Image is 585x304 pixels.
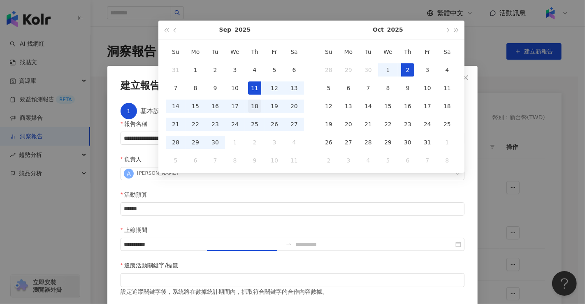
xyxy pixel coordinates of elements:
button: Close [457,70,474,86]
div: 基本設定 [140,103,173,119]
div: 25 [441,118,454,131]
td: 2025-10-02 [398,61,418,79]
td: 2025-09-25 [245,115,265,133]
div: 29 [189,136,202,149]
div: 3 [228,63,241,77]
th: Su [319,43,339,61]
div: 5 [268,63,281,77]
div: 15 [381,100,395,113]
td: 2025-09-10 [225,79,245,97]
div: 10 [228,81,241,95]
td: 2025-09-03 [225,61,245,79]
td: 2025-10-07 [358,79,378,97]
div: [PERSON_NAME] [137,170,178,177]
th: Mo [186,43,205,61]
td: 2025-09-22 [186,115,205,133]
button: Sep [219,21,232,39]
div: 21 [169,118,182,131]
td: 2025-10-03 [265,133,284,151]
div: 10 [268,154,281,167]
div: 設定追蹤關鍵字後，系統將在數據統計期間內，抓取符合關鍵字的合作內容數據。 [121,287,464,296]
div: 3 [342,154,355,167]
input: 追蹤活動關鍵字/標籤 [125,277,127,283]
div: 23 [209,118,222,131]
td: 2025-09-29 [186,133,205,151]
div: 7 [362,81,375,95]
div: 14 [362,100,375,113]
td: 2025-10-31 [418,133,437,151]
div: 19 [268,100,281,113]
div: 10 [421,81,434,95]
div: 15 [189,100,202,113]
div: 22 [189,118,202,131]
div: 建立報告 [121,79,464,93]
td: 2025-09-17 [225,97,245,115]
div: 31 [421,136,434,149]
td: 2025-09-21 [166,115,186,133]
div: 5 [381,154,395,167]
div: 27 [288,118,301,131]
div: 7 [209,154,222,167]
div: 28 [169,136,182,149]
th: Sa [284,43,304,61]
td: 2025-10-01 [225,133,245,151]
td: 2025-09-28 [319,61,339,79]
div: 6 [401,154,414,167]
td: 2025-09-02 [205,61,225,79]
td: 2025-10-16 [398,97,418,115]
td: 2025-09-28 [166,133,186,151]
td: 2025-09-24 [225,115,245,133]
div: 16 [401,100,414,113]
div: 20 [342,118,355,131]
label: 負責人 [121,155,148,164]
th: We [225,43,245,61]
td: 2025-10-09 [398,79,418,97]
span: A [127,169,131,178]
div: 26 [268,118,281,131]
td: 2025-10-29 [378,133,398,151]
div: 5 [322,81,335,95]
input: 活動預算 [121,203,464,215]
div: 9 [248,154,261,167]
th: Tu [205,43,225,61]
div: 25 [248,118,261,131]
input: 上線期間 [124,240,282,249]
td: 2025-08-31 [166,61,186,79]
td: 2025-09-15 [186,97,205,115]
div: 6 [189,154,202,167]
div: 4 [248,63,261,77]
label: 上線期間 [121,225,153,234]
div: 11 [441,81,454,95]
button: 2025 [234,21,251,39]
div: 12 [268,81,281,95]
td: 2025-10-30 [398,133,418,151]
div: 8 [189,81,202,95]
td: 2025-09-08 [186,79,205,97]
td: 2025-09-27 [284,115,304,133]
div: 3 [268,136,281,149]
td: 2025-10-12 [319,97,339,115]
th: Tu [358,43,378,61]
th: Fr [265,43,284,61]
span: to [286,241,292,248]
div: 13 [288,81,301,95]
td: 2025-10-22 [378,115,398,133]
th: Su [166,43,186,61]
td: 2025-10-11 [437,79,457,97]
div: 17 [228,100,241,113]
div: 31 [169,63,182,77]
td: 2025-09-04 [245,61,265,79]
td: 2025-10-14 [358,97,378,115]
td: 2025-10-24 [418,115,437,133]
td: 2025-11-07 [418,151,437,169]
td: 2025-10-05 [166,151,186,169]
td: 2025-10-02 [245,133,265,151]
td: 2025-10-17 [418,97,437,115]
th: Fr [418,43,437,61]
div: 2 [322,154,335,167]
div: 6 [288,63,301,77]
div: 27 [342,136,355,149]
span: 1 [127,108,131,114]
td: 2025-10-13 [339,97,358,115]
td: 2025-09-11 [245,79,265,97]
